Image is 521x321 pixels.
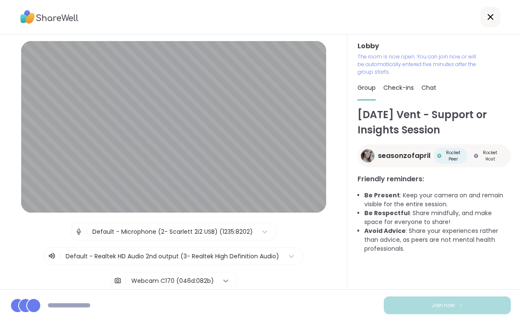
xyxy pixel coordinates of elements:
[59,251,61,261] span: |
[378,151,430,161] span: seasonzofapril
[357,174,511,184] h3: Friendly reminders:
[458,303,463,307] img: ShareWell Logomark
[131,277,214,285] div: Webcam C170 (046d:082b)
[357,41,511,51] h3: Lobby
[361,149,374,163] img: seasonzofapril
[86,223,88,240] span: |
[437,154,441,158] img: Rocket Peer
[443,149,464,162] span: Rocket Peer
[474,154,478,158] img: Rocket Host
[432,302,455,309] span: Join now
[364,209,410,217] b: Be Respectful
[20,7,78,27] img: ShareWell Logo
[357,107,511,138] h1: [DATE] Vent - Support or Insights Session
[364,227,406,235] b: Avoid Advice
[383,83,414,92] span: Check-ins
[480,149,501,162] span: Rocket Host
[421,83,436,92] span: Chat
[114,272,122,289] img: Camera
[364,227,511,253] li: : Share your experiences rather than advice, as peers are not mental health professionals.
[125,272,127,289] span: |
[364,191,400,199] b: Be Present
[357,144,511,167] a: seasonzofaprilseasonzofaprilRocket PeerRocket PeerRocket HostRocket Host
[364,191,511,209] li: : Keep your camera on and remain visible for the entire session.
[357,53,479,76] p: The room is now open. You can join now or will be automatically entered five minutes after the gr...
[384,296,511,314] button: Join now
[357,83,376,92] span: Group
[364,209,511,227] li: : Share mindfully, and make space for everyone to share!
[75,223,83,240] img: Microphone
[92,227,253,236] div: Default - Microphone (2- Scarlett 2i2 USB) (1235:8202)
